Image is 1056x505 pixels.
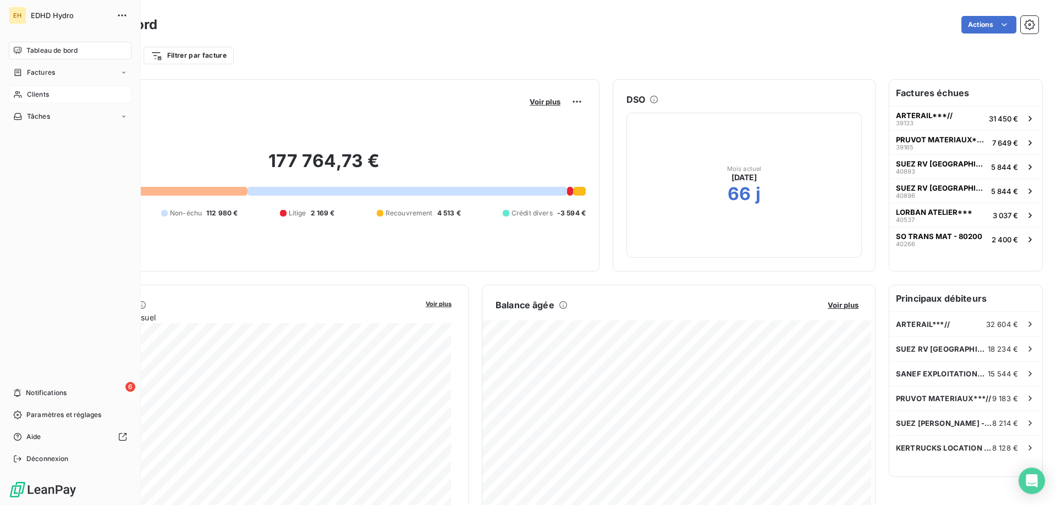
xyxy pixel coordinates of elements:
span: [DATE] [732,172,757,183]
button: LORBAN ATELIER***405373 037 € [889,203,1042,227]
span: Déconnexion [26,454,69,464]
span: -3 594 € [557,208,586,218]
span: Paramètres et réglages [26,410,101,420]
span: Tâches [27,112,50,121]
span: KERTRUCKS LOCATION ET SERVICE*** [896,443,992,452]
h6: Balance âgée [496,298,554,312]
span: 2 400 € [992,235,1018,244]
h6: DSO [626,93,645,106]
span: SUEZ RV [GEOGRAPHIC_DATA]~~~ [896,159,987,168]
span: Chiffre d'affaires mensuel [62,312,418,323]
span: Voir plus [828,301,859,309]
span: Mois actuel [727,165,762,172]
span: 40896 [896,192,915,199]
span: EDHD Hydro [31,11,110,20]
span: PRUVOT MATERIAUX***// [896,135,988,144]
span: 8 128 € [992,443,1018,452]
h2: 177 764,73 € [62,150,586,183]
span: Non-échu [170,208,202,218]
img: Logo LeanPay [9,481,77,498]
span: 4 513 € [437,208,461,218]
span: LORBAN ATELIER*** [896,208,972,217]
span: 5 844 € [991,163,1018,171]
button: SUEZ RV [GEOGRAPHIC_DATA]~~~408935 844 € [889,154,1042,179]
span: 40893 [896,168,915,175]
span: 40537 [896,217,915,223]
button: Voir plus [422,298,455,308]
span: Factures [27,68,55,77]
span: PRUVOT MATERIAUX***// [896,394,991,403]
div: Open Intercom Messenger [1019,468,1045,494]
button: Voir plus [526,97,564,107]
span: 31 450 € [989,114,1018,123]
h6: Principaux débiteurs [889,285,1042,312]
span: 112 980 € [206,208,238,218]
span: Voir plus [530,97,560,106]
span: 39133 [896,120,914,126]
span: Tableau de bord [26,46,78,56]
span: 8 214 € [992,419,1018,428]
h6: Factures échues [889,80,1042,106]
span: Aide [26,432,41,442]
span: SUEZ RV [GEOGRAPHIC_DATA]~~~ [896,345,988,353]
span: 15 544 € [988,369,1018,378]
h2: 66 [728,183,751,205]
span: 7 649 € [992,138,1018,147]
span: SO TRANS MAT - 80200 [896,232,982,241]
h2: j [756,183,761,205]
span: SANEF EXPLOITATION*** [896,369,988,378]
span: 5 844 € [991,187,1018,196]
button: SUEZ RV [GEOGRAPHIC_DATA]~~~408965 844 € [889,179,1042,203]
span: 39165 [896,144,914,151]
button: Actions [961,16,1016,34]
span: SUEZ RV [GEOGRAPHIC_DATA]~~~ [896,184,987,192]
span: Litige [289,208,306,218]
span: 32 604 € [986,320,1018,329]
div: EH [9,7,26,24]
span: 40266 [896,241,915,247]
span: 9 183 € [992,394,1018,403]
button: Filtrer par facture [144,47,234,64]
span: Clients [27,90,49,99]
span: SUEZ [PERSON_NAME] - [GEOGRAPHIC_DATA]~~~ [896,419,992,428]
span: 18 234 € [988,345,1018,353]
button: PRUVOT MATERIAUX***//391657 649 € [889,130,1042,154]
span: Notifications [26,388,67,398]
button: ARTERAIL***//3913331 450 € [889,106,1042,130]
button: SO TRANS MAT - 80200402662 400 € [889,227,1042,251]
span: 6 [125,382,135,392]
a: Aide [9,428,131,446]
span: 3 037 € [993,211,1018,220]
span: Voir plus [426,300,452,308]
span: Recouvrement [386,208,433,218]
span: 2 169 € [311,208,335,218]
span: Crédit divers [512,208,553,218]
button: Voir plus [824,300,862,310]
